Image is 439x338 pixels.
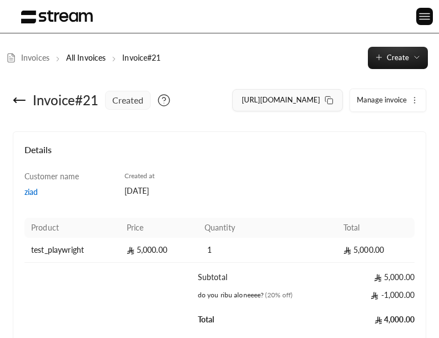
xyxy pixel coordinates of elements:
td: 5,000.00 [337,263,415,290]
td: -1,000.00 [337,290,415,307]
span: [URL][DOMAIN_NAME] [242,95,320,106]
h4: Details [24,143,415,168]
th: Price [120,218,198,238]
a: All Invoices [66,53,106,62]
td: 4,000.00 [337,307,415,332]
span: Create [387,53,409,62]
td: Subtotal [198,263,337,290]
td: 5,000.00 [120,238,198,263]
button: [URL][DOMAIN_NAME] [232,89,343,111]
a: ziad [24,187,114,198]
table: Products [24,218,415,332]
span: Manage invoice [357,95,407,104]
td: 5,000.00 [337,238,415,263]
td: Total [198,307,337,332]
div: Invoice # 21 [33,91,98,109]
nav: breadcrumb [6,52,161,63]
img: Logo [21,10,93,24]
span: 1 [204,244,216,256]
a: Invoices [6,52,49,63]
span: (20% off) [265,291,292,299]
span: Customer name [24,172,79,181]
p: Invoice#21 [122,52,161,63]
th: Quantity [198,218,337,238]
span: created [112,94,143,107]
button: Create [368,47,428,69]
th: Product [24,218,120,238]
button: Manage invoice [350,89,426,111]
th: Total [337,218,415,238]
td: test_playwright [24,238,120,263]
span: Created at [124,172,154,180]
td: do you ribu aloneeee? [198,290,337,307]
div: [DATE] [124,185,214,197]
img: menu [418,9,431,23]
